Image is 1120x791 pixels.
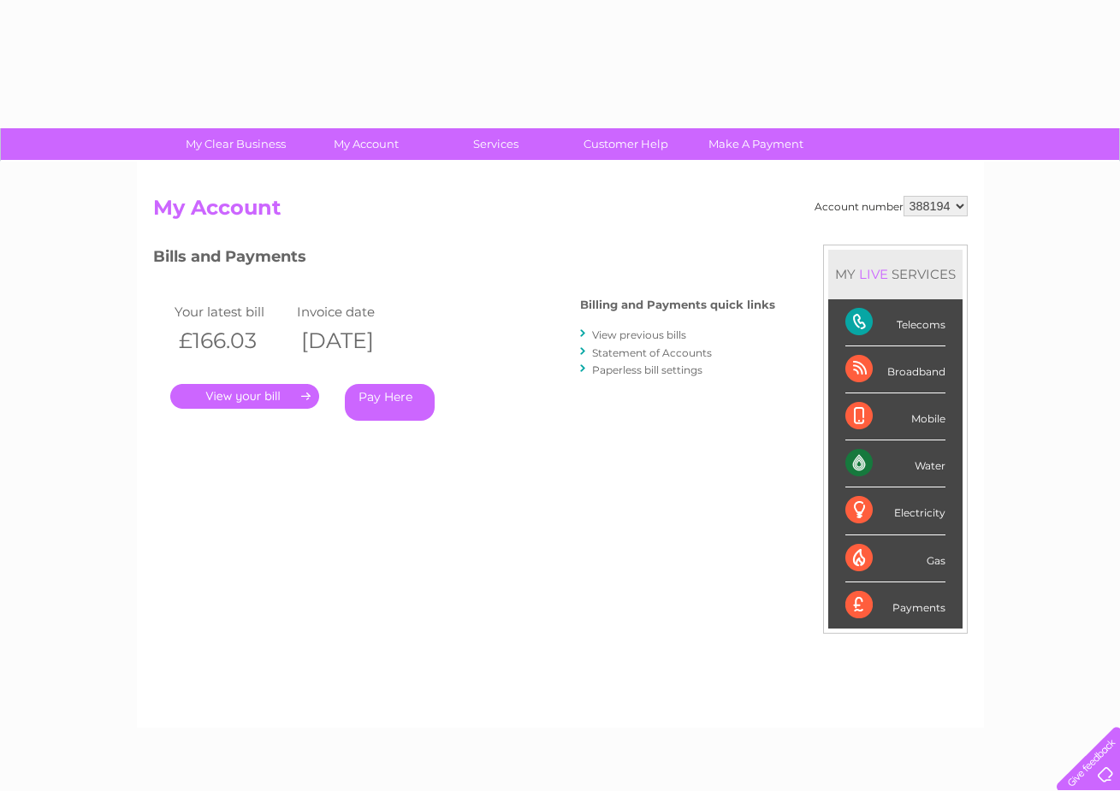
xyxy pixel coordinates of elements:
div: Electricity [845,487,945,534]
div: MY SERVICES [828,250,963,298]
a: Make A Payment [685,128,827,160]
a: My Clear Business [165,128,306,160]
a: Services [425,128,566,160]
th: £166.03 [170,323,293,358]
a: Pay Here [345,384,435,421]
th: [DATE] [293,323,416,358]
div: Broadband [845,346,945,393]
h4: Billing and Payments quick links [580,298,775,311]
div: Water [845,440,945,487]
div: Telecoms [845,299,945,346]
a: Paperless bill settings [592,363,702,376]
a: View previous bills [592,328,686,341]
a: My Account [295,128,436,160]
a: . [170,384,319,409]
td: Your latest bill [170,300,293,323]
h2: My Account [153,196,968,228]
a: Statement of Accounts [592,346,712,359]
a: Customer Help [555,128,696,160]
div: Account number [815,196,968,216]
div: LIVE [856,266,892,282]
div: Mobile [845,393,945,440]
div: Payments [845,582,945,629]
h3: Bills and Payments [153,245,775,274]
td: Invoice date [293,300,416,323]
div: Gas [845,535,945,582]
